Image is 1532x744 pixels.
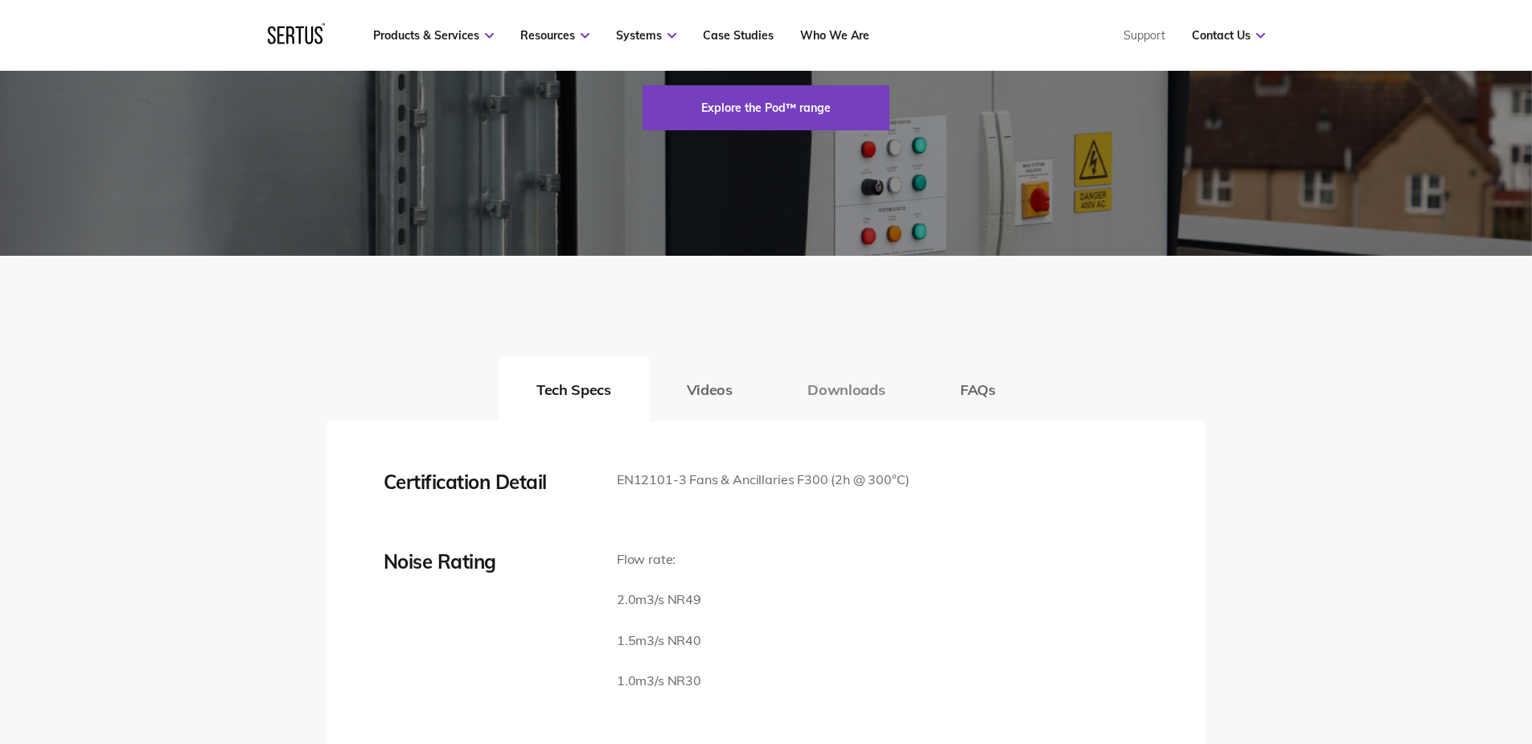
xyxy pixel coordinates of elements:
a: Explore the Pod™ range [643,85,889,130]
span: EN12101-3 Fans & Ancillaries F300 (2h @ 300 [617,471,892,487]
span: 1.5m3/s NR40 [617,632,701,648]
a: Case Studies [703,28,774,43]
span: Flow rate: [617,551,676,567]
span: C) [897,471,910,487]
a: Resources [520,28,589,43]
span: ° [892,471,897,487]
a: Support [1123,28,1165,43]
div: Noise Rating [384,549,593,573]
a: Products & Services [373,28,494,43]
button: Downloads [770,357,922,421]
a: Systems [616,28,676,43]
button: Videos [649,357,770,421]
a: Who We Are [800,28,869,43]
a: Contact Us [1192,28,1265,43]
button: FAQs [922,357,1033,421]
span: 2.0m3/s NR49 [617,591,701,607]
span: 1.0m3/s NR30 [617,672,701,689]
iframe: Chat Widget [1242,557,1532,744]
div: Certification Detail [384,470,593,494]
